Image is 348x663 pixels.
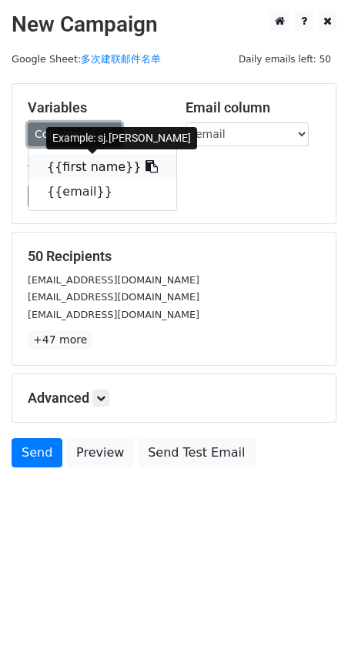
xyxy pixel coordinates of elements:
small: [EMAIL_ADDRESS][DOMAIN_NAME] [28,274,199,286]
iframe: Chat Widget [271,589,348,663]
h2: New Campaign [12,12,336,38]
h5: Variables [28,99,162,116]
span: Daily emails left: 50 [233,51,336,68]
div: 聊天小组件 [271,589,348,663]
a: {{email}} [28,179,176,204]
h5: Advanced [28,390,320,407]
a: Send Test Email [138,438,255,467]
small: [EMAIL_ADDRESS][DOMAIN_NAME] [28,291,199,303]
a: Send [12,438,62,467]
a: 多次建联邮件名单 [81,53,161,65]
h5: 50 Recipients [28,248,320,265]
a: Daily emails left: 50 [233,53,336,65]
div: Example: sj.[PERSON_NAME] [46,127,197,149]
a: Preview [66,438,134,467]
a: Copy/paste... [28,122,122,146]
small: [EMAIL_ADDRESS][DOMAIN_NAME] [28,309,199,320]
a: +47 more [28,330,92,350]
h5: Email column [186,99,320,116]
a: {{first name}} [28,155,176,179]
small: Google Sheet: [12,53,161,65]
